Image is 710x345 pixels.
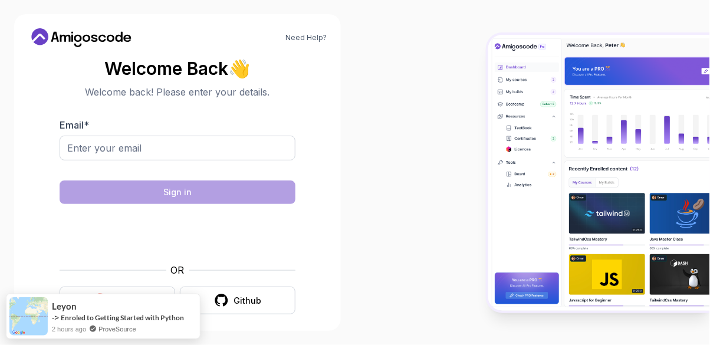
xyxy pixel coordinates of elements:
[60,59,295,78] h2: Welcome Back
[60,136,295,160] input: Enter your email
[88,211,267,256] iframe: Widget containing checkbox for hCaptcha security challenge
[60,287,175,314] button: Google
[171,263,185,277] p: OR
[228,57,252,79] span: 👋
[285,33,327,42] a: Need Help?
[96,324,133,334] a: ProveSource
[60,85,295,99] p: Welcome back! Please enter your details.
[60,180,295,204] button: Sign in
[52,313,60,322] span: ->
[9,297,48,336] img: provesource social proof notification image
[180,287,295,314] button: Github
[234,295,261,307] div: Github
[60,119,89,131] label: Email *
[52,301,77,311] span: leyon
[61,313,184,322] a: Enroled to Getting Started with Python
[52,324,84,334] span: 2 hours ago
[163,186,192,198] div: Sign in
[488,35,710,311] img: Amigoscode Dashboard
[28,28,134,47] a: Home link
